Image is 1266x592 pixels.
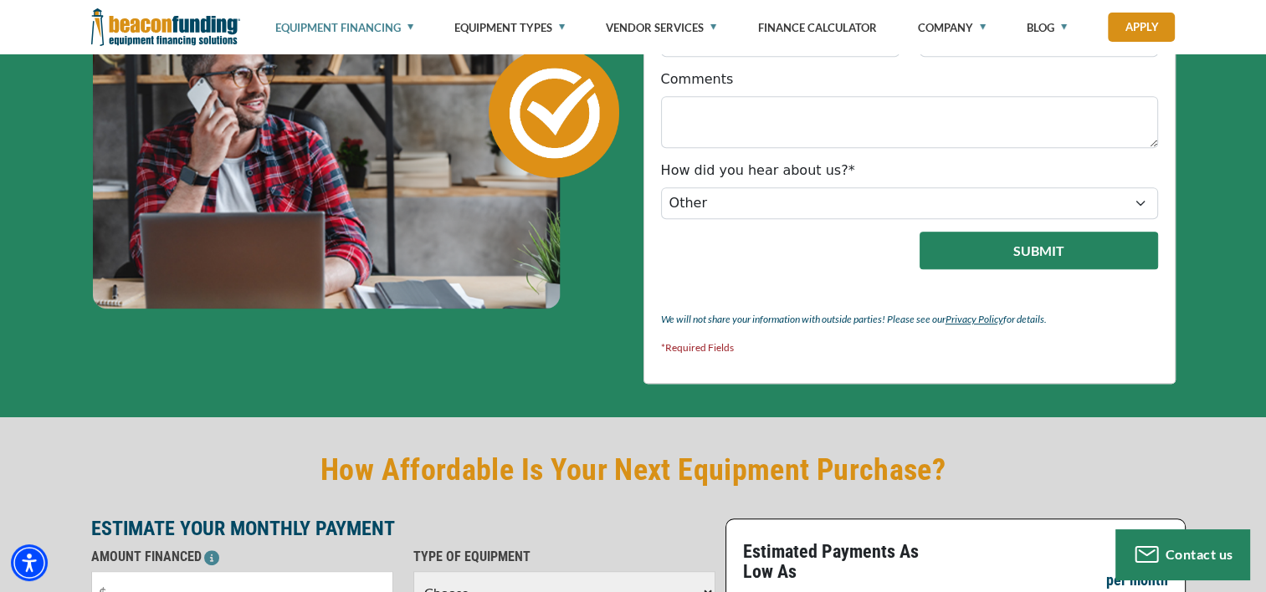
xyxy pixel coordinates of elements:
p: AMOUNT FINANCED [91,547,393,567]
a: Privacy Policy [946,313,1003,325]
button: Submit [920,232,1158,269]
button: Contact us [1115,529,1249,579]
p: TYPE OF EQUIPMENT [413,547,715,567]
iframe: reCAPTCHA [661,232,864,283]
img: Man on phone [91,5,623,309]
p: Estimated Payments As Low As [743,542,946,582]
p: per month [1106,570,1168,590]
p: ESTIMATE YOUR MONTHLY PAYMENT [91,518,715,538]
span: Contact us [1166,546,1233,562]
h2: How Affordable Is Your Next Equipment Purchase? [91,451,1176,489]
a: Apply [1108,13,1175,42]
label: Comments [661,69,734,89]
p: *Required Fields [661,338,1158,358]
label: How did you hear about us?* [661,161,855,181]
p: We will not share your information with outside parties! Please see our for details. [661,309,1158,329]
div: Accessibility Menu [11,544,48,581]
